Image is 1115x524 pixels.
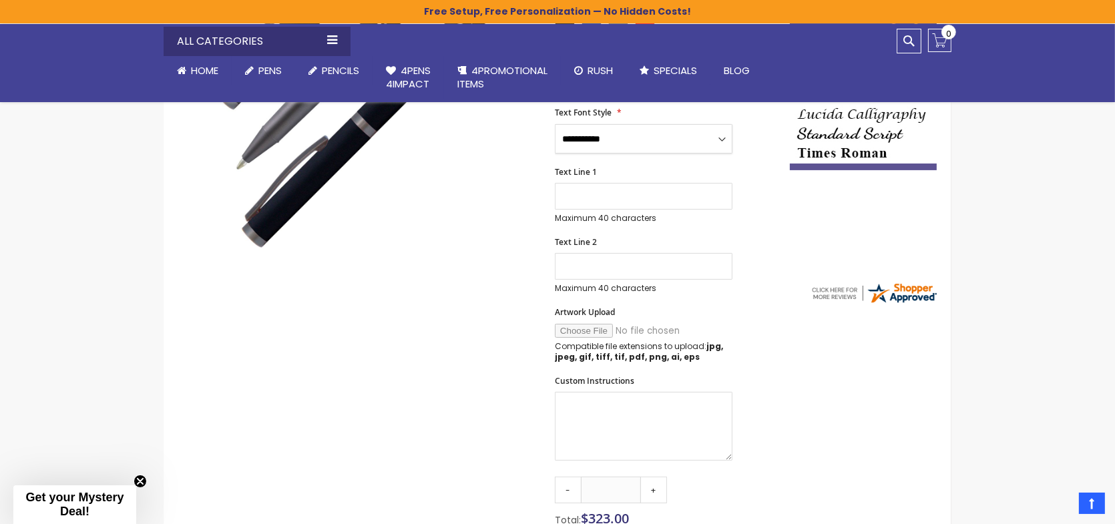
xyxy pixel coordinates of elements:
span: Text Font Style [555,107,612,118]
p: Maximum 40 characters [555,283,732,294]
span: Pencils [322,63,359,77]
span: Text Line 2 [555,236,597,248]
a: Pens [232,56,295,85]
a: Home [164,56,232,85]
a: 4PROMOTIONALITEMS [444,56,561,99]
img: 4pens.com widget logo [810,281,938,305]
span: 4Pens 4impact [386,63,431,91]
span: CO [893,201,908,214]
span: Pens [258,63,282,77]
span: Text Line 1 [555,166,597,178]
div: Customer service is great and very helpful [799,222,929,251]
span: - , [887,201,1008,214]
button: Close teaser [134,475,147,488]
span: Home [191,63,218,77]
span: [GEOGRAPHIC_DATA] [910,201,1008,214]
span: Custom Instructions [555,375,634,386]
strong: jpg, jpeg, gif, tiff, tif, pdf, png, ai, eps [555,340,723,362]
img: font-personalization-examples [790,41,937,170]
a: 4Pens4impact [373,56,444,99]
div: All Categories [164,27,351,56]
span: Specials [654,63,697,77]
span: Blog [724,63,750,77]
span: 0 [946,27,951,40]
div: Get your Mystery Deal!Close teaser [13,485,136,524]
a: Rush [561,56,626,85]
a: Blog [710,56,763,85]
p: Maximum 40 characters [555,213,732,224]
p: Compatible file extensions to upload: [555,341,732,362]
span: Get your Mystery Deal! [25,491,124,518]
a: + [640,477,667,503]
span: Rush [588,63,613,77]
a: Specials [626,56,710,85]
a: Pencils [295,56,373,85]
span: 4PROMOTIONAL ITEMS [457,63,547,91]
a: - [555,477,582,503]
span: [PERSON_NAME] [799,201,887,214]
a: 0 [928,29,951,52]
a: 4pens.com certificate URL [810,296,938,308]
span: Artwork Upload [555,306,615,318]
